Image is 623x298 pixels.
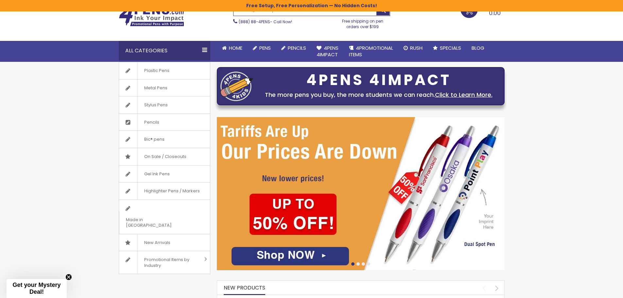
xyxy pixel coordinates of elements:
[428,41,466,55] a: Specials
[489,9,501,17] span: 0.00
[344,41,398,62] a: 4PROMOTIONALITEMS
[239,19,292,25] span: - Call Now!
[349,44,393,58] span: 4PROMOTIONAL ITEMS
[12,282,61,295] span: Get your Mystery Deal!
[288,44,306,51] span: Pencils
[137,96,174,114] span: Stylus Pens
[119,62,210,79] a: Plastic Pens
[119,234,210,251] a: New Arrivals
[137,183,206,200] span: Highlighter Pens / Markers
[137,79,174,96] span: Metal Pens
[435,91,493,99] a: Click to Learn More.
[569,280,623,298] iframe: Google Customer Reviews
[137,166,176,183] span: Gel Ink Pens
[259,44,271,51] span: Pens
[119,131,210,148] a: Bic® pens
[217,117,505,270] img: /cheap-promotional-products.html
[335,16,390,29] div: Free shipping on pen orders over $199
[466,41,490,55] a: Blog
[317,44,338,58] span: 4Pens 4impact
[119,183,210,200] a: Highlighter Pens / Markers
[137,251,202,274] span: Promotional Items by Industry
[276,41,311,55] a: Pencils
[217,41,248,55] a: Home
[248,41,276,55] a: Pens
[119,148,210,165] a: On Sale / Closeouts
[224,284,265,291] span: New Products
[137,234,177,251] span: New Arrivals
[119,114,210,131] a: Pencils
[410,44,423,51] span: Rush
[119,251,210,274] a: Promotional Items by Industry
[137,62,176,79] span: Plastic Pens
[137,131,171,148] span: Bic® pens
[119,200,210,234] a: Made in [GEOGRAPHIC_DATA]
[491,282,503,294] div: next
[398,41,428,55] a: Rush
[65,274,72,280] button: Close teaser
[7,279,67,298] div: Get your Mystery Deal!Close teaser
[440,44,461,51] span: Specials
[119,166,210,183] a: Gel Ink Pens
[229,44,242,51] span: Home
[256,73,501,87] div: 4PENS 4IMPACT
[220,71,253,101] img: four_pen_logo.png
[137,148,193,165] span: On Sale / Closeouts
[311,41,344,62] a: 4Pens4impact
[239,19,270,25] a: (888) 88-4PENS
[119,6,184,26] img: 4Pens Custom Pens and Promotional Products
[472,44,484,51] span: Blog
[119,79,210,96] a: Metal Pens
[119,211,194,234] span: Made in [GEOGRAPHIC_DATA]
[137,114,166,131] span: Pencils
[478,282,490,294] div: prev
[119,41,210,61] div: All Categories
[119,96,210,114] a: Stylus Pens
[256,90,501,99] div: The more pens you buy, the more students we can reach.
